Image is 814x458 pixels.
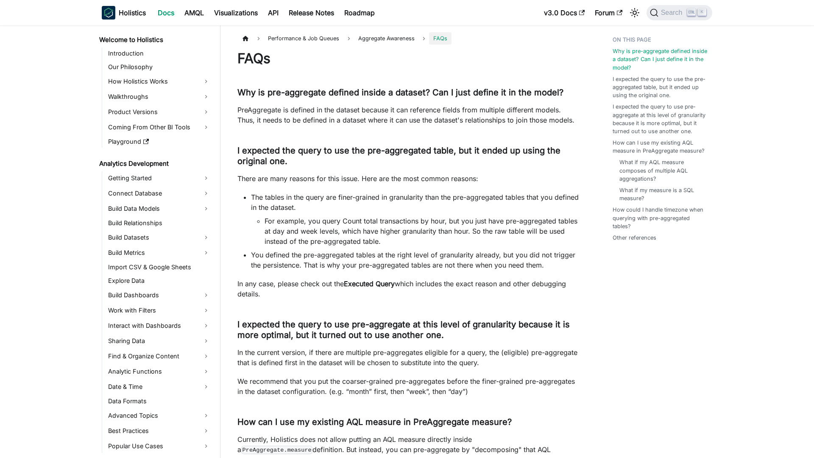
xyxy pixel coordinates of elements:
[102,6,146,20] a: HolisticsHolistics
[237,417,579,427] h3: How can I use my existing AQL measure in PreAggregate measure?
[344,279,395,288] strong: Executed Query
[106,349,213,363] a: Find & Organize Content
[97,158,213,170] a: Analytics Development
[106,319,213,332] a: Interact with Dashboards
[179,6,209,20] a: AMQL
[241,446,312,454] code: PreAggregate.measure
[106,105,213,119] a: Product Versions
[237,319,579,341] h3: I expected the query to use pre-aggregate at this level of granularity because it is more optimal...
[354,32,419,45] span: Aggregate Awareness
[106,187,213,200] a: Connect Database
[613,206,707,230] a: How could I handle timezone when querying with pre-aggregated tables?
[613,139,707,155] a: How can I use my existing AQL measure in PreAggregate measure?
[284,6,339,20] a: Release Notes
[237,87,579,98] h3: Why is pre-aggregate defined inside a dataset? Can I just define it in the model?
[102,6,115,20] img: Holistics
[106,217,213,229] a: Build Relationships
[106,275,213,287] a: Explore Data
[209,6,263,20] a: Visualizations
[264,32,343,45] span: Performance & Job Queues
[106,202,213,215] a: Build Data Models
[106,380,213,394] a: Date & Time
[263,6,284,20] a: API
[106,136,213,148] a: Playground
[106,61,213,73] a: Our Philosophy
[613,47,707,72] a: Why is pre-aggregate defined inside a dataset? Can I just define it in the model?
[106,334,213,348] a: Sharing Data
[339,6,380,20] a: Roadmap
[613,75,707,100] a: I expected the query to use the pre-aggregated table, but it ended up using the original one.
[106,47,213,59] a: Introduction
[251,250,579,270] li: You defined the pre-aggregated tables at the right level of granularity already, but you did not ...
[429,32,452,45] span: FAQs
[237,145,579,167] h3: I expected the query to use the pre-aggregated table, but it ended up using the original one.
[237,32,254,45] a: Home page
[237,173,579,184] p: There are many reasons for this issue. Here are the most common reasons:
[106,424,213,438] a: Best Practices
[237,376,579,397] p: We recommend that you put the coarser-grained pre-aggregates before the finer-grained pre-aggrega...
[97,34,213,46] a: Welcome to Holistics
[590,6,627,20] a: Forum
[237,50,579,67] h1: FAQs
[106,395,213,407] a: Data Formats
[106,365,213,378] a: Analytic Functions
[265,216,579,246] li: For example, you query Count total transactions by hour, but you just have pre-aggregated tables ...
[119,8,146,18] b: Holistics
[106,75,213,88] a: How Holistics Works
[237,347,579,368] p: In the current version, if there are multiple pre-aggregates eligible for a query, the (eligible)...
[106,120,213,134] a: Coming From Other BI Tools
[237,279,579,299] p: In any case, please check out the which includes the exact reason and other debugging details.
[106,439,213,453] a: Popular Use Cases
[658,9,688,17] span: Search
[237,32,579,45] nav: Breadcrumbs
[93,25,220,458] nav: Docs sidebar
[106,171,213,185] a: Getting Started
[106,304,213,317] a: Work with Filters
[106,409,213,422] a: Advanced Topics
[106,246,213,260] a: Build Metrics
[539,6,590,20] a: v3.0 Docs
[628,6,641,20] button: Switch between dark and light mode (currently light mode)
[613,103,707,135] a: I expected the query to use pre-aggregate at this level of granularity because it is more optimal...
[251,192,579,246] li: The tables in the query are finer-grained in granularity than the pre-aggregated tables that you ...
[237,105,579,125] p: PreAggregate is defined in the dataset because it can reference fields from multiple different mo...
[619,186,704,202] a: What if my measure is a SQL measure?
[106,90,213,103] a: Walkthroughs
[106,231,213,244] a: Build Datasets
[613,234,656,242] a: Other references
[153,6,179,20] a: Docs
[619,158,704,183] a: What if my AQL measure composes of multiple AQL aggregations?
[698,8,706,16] kbd: K
[106,288,213,302] a: Build Dashboards
[647,5,712,20] button: Search (Ctrl+K)
[106,261,213,273] a: Import CSV & Google Sheets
